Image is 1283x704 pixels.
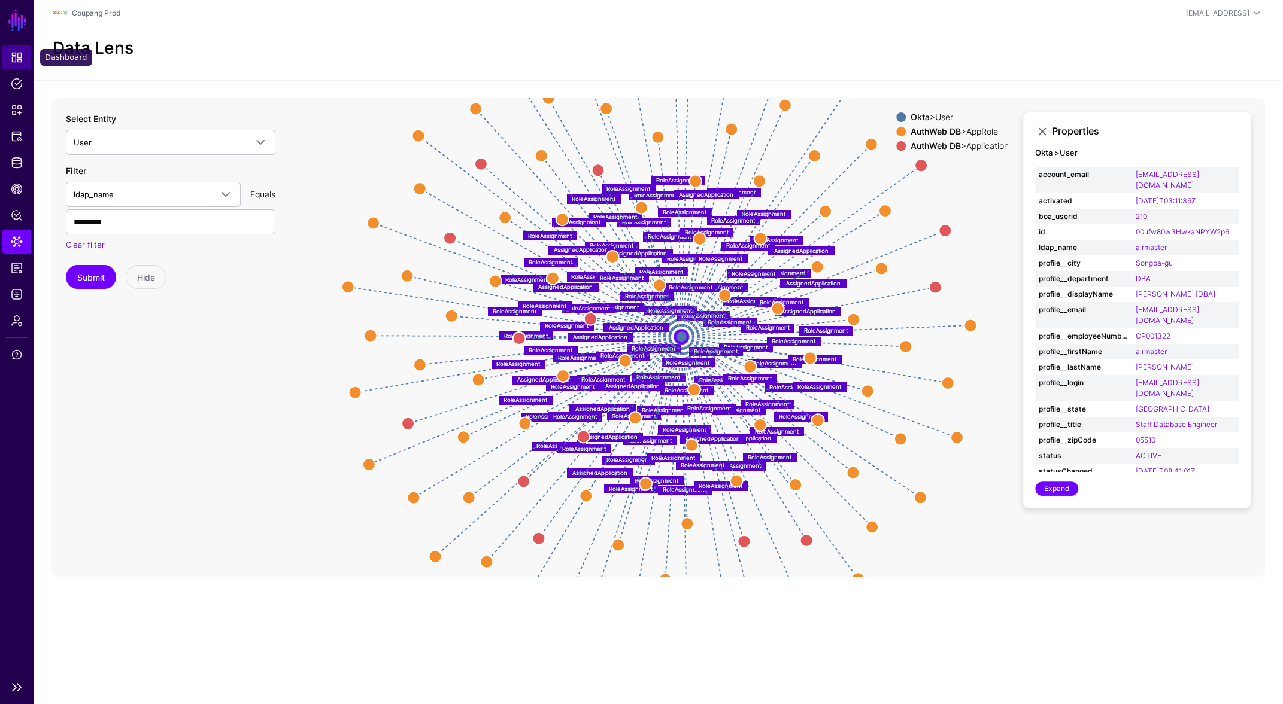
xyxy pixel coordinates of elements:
[7,7,28,33] a: SGNL
[609,324,663,331] text: AssignedApplication
[600,274,644,281] text: RoleAssignment
[593,214,638,221] text: RoleAssignment
[493,308,537,315] text: RoleAssignment
[1039,196,1129,206] strong: activated
[505,276,550,283] text: RoleAssignment
[717,407,761,414] text: RoleAssignment
[1136,467,1195,476] a: [DATE]T08:41:01Z
[1039,362,1129,373] strong: profile__lastName
[553,413,597,420] text: RoleAssignment
[762,270,806,277] text: RoleAssignment
[1039,435,1129,446] strong: profile__zipCode
[11,349,23,361] span: Support
[1039,346,1129,357] strong: profile__firstName
[769,384,814,391] text: RoleAssignment
[632,345,676,352] text: RoleAssignment
[529,258,573,266] text: RoleAssignment
[911,112,930,122] strong: Okta
[1035,148,1239,158] h4: User
[699,483,743,490] text: RoleAssignment
[679,191,733,198] text: AssignedApplication
[2,230,31,254] a: Data Lens
[11,288,23,300] span: Logs
[2,282,31,306] a: Logs
[504,332,548,339] text: RoleAssignment
[648,233,692,240] text: RoleAssignment
[748,454,792,461] text: RoleAssignment
[628,437,672,444] text: RoleAssignment
[686,435,740,442] text: AssignedApplication
[1039,289,1129,300] strong: profile__displayName
[609,485,653,492] text: RoleAssignment
[732,270,776,277] text: RoleAssignment
[11,209,23,221] span: Policy Lens
[635,477,679,484] text: RoleAssignment
[1136,258,1173,267] a: Songpa-gu
[606,456,650,464] text: RoleAssignment
[1186,8,1249,19] div: [EMAIL_ADDRESS]
[1136,305,1199,325] a: [EMAIL_ADDRESS][DOMAIN_NAME]
[656,176,700,184] text: RoleAssignment
[2,256,31,280] a: Reports
[663,209,707,216] text: RoleAssignment
[595,303,639,310] text: RoleAssignment
[1136,378,1199,398] a: [EMAIL_ADDRESS][DOMAIN_NAME]
[11,130,23,142] span: Protected Systems
[245,188,280,200] div: Equals
[712,189,756,196] text: RoleAssignment
[566,305,611,312] text: RoleAssignment
[2,72,31,96] a: Policies
[605,383,660,390] text: AssignedApplication
[2,309,31,333] a: Admin
[11,104,23,116] span: Snippets
[755,428,799,435] text: RoleAssignment
[74,190,114,199] span: ldap_name
[2,203,31,227] a: Policy Lens
[760,298,804,306] text: RoleAssignment
[526,413,570,420] text: RoleAssignment
[1136,196,1196,205] a: [DATE]T03:11:36Z
[699,255,743,262] text: RoleAssignment
[11,78,23,90] span: Policies
[11,315,23,327] span: Admin
[1136,420,1217,429] a: Staff Database Engineer
[1136,170,1199,190] a: [EMAIL_ADDRESS][DOMAIN_NAME]
[793,356,837,363] text: RoleAssignment
[72,8,120,17] a: Coupang Prod
[708,319,752,326] text: RoleAssignment
[1136,274,1151,283] a: DBA
[126,265,166,289] button: Hide
[636,373,681,380] text: RoleAssignment
[612,249,667,257] text: AssignedApplication
[600,352,645,359] text: RoleAssignment
[634,191,678,199] text: RoleAssignment
[1035,481,1078,496] a: Expand
[74,138,92,147] span: User
[11,51,23,63] span: Dashboard
[754,236,799,243] text: RoleAssignment
[742,211,786,218] text: RoleAssignment
[606,185,651,193] text: RoleAssignment
[911,126,961,136] strong: AuthWeb DB
[11,157,23,169] span: Identity Data Fabric
[1039,377,1129,388] strong: profile__login
[1136,451,1161,460] a: ACTIVE
[797,383,842,390] text: RoleAssignment
[1136,362,1194,371] a: [PERSON_NAME]
[1039,304,1129,315] strong: profile__email
[772,337,816,345] text: RoleAssignment
[538,284,593,291] text: AssignedApplication
[648,307,693,314] text: RoleAssignment
[496,361,541,368] text: RoleAssignment
[573,333,627,340] text: AssignedApplication
[571,273,615,280] text: RoleAssignment
[2,124,31,148] a: Protected Systems
[545,322,589,330] text: RoleAssignment
[66,240,105,249] a: Clear filter
[2,45,31,69] a: Dashboard
[1039,404,1129,415] strong: profile__state
[642,406,686,413] text: RoleAssignment
[662,426,706,433] text: RoleAssignment
[622,219,666,226] text: RoleAssignment
[726,242,771,249] text: RoleAssignment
